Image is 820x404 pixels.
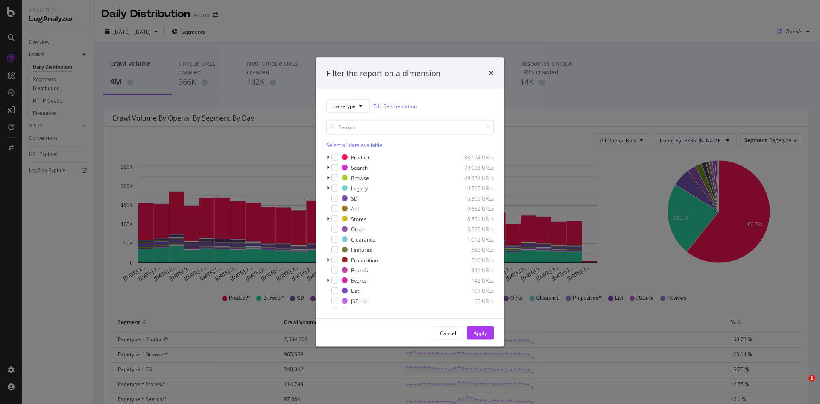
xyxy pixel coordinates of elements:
div: Features [351,246,372,253]
div: Reviews [351,307,370,315]
div: 8,531 URLs [452,215,494,222]
div: Cancel [440,329,456,336]
div: Search [351,164,368,171]
div: 142 URLs [452,277,494,284]
div: 1,012 URLs [452,236,494,243]
div: 19,565 URLs [452,184,494,192]
div: JSError [351,297,368,304]
div: Select all data available [326,142,494,149]
div: 16,365 URLs [452,195,494,202]
div: Other [351,225,365,233]
div: 590 URLs [452,246,494,253]
div: modal [316,57,504,347]
div: 9,662 URLs [452,205,494,212]
div: API [351,205,359,212]
div: SD [351,195,358,202]
div: 49,334 URLs [452,174,494,181]
button: Apply [467,326,494,340]
button: pagetype [326,99,370,113]
div: Brands [351,266,368,274]
div: Product [351,153,369,161]
div: times [489,68,494,79]
iframe: Intercom live chat [791,375,811,395]
div: 341 URLs [452,266,494,274]
a: Edit Segmentation [373,101,417,110]
input: Search [326,120,494,135]
div: Stores [351,215,366,222]
div: Events [351,277,367,284]
div: 5,525 URLs [452,225,494,233]
div: Legacy [351,184,368,192]
div: Filter the report on a dimension [326,68,441,79]
div: Browse [351,174,369,181]
div: 188,674 URLs [452,153,494,161]
div: Clearance [351,236,375,243]
div: 3 URLs [452,307,494,315]
div: Apply [474,329,487,336]
span: pagetype [334,102,356,109]
div: List [351,287,359,294]
div: 107 URLs [452,287,494,294]
button: Cancel [433,326,463,340]
div: 79,938 URLs [452,164,494,171]
div: Proposition [351,256,378,263]
div: 55 URLs [452,297,494,304]
div: 510 URLs [452,256,494,263]
span: 1 [808,375,815,382]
